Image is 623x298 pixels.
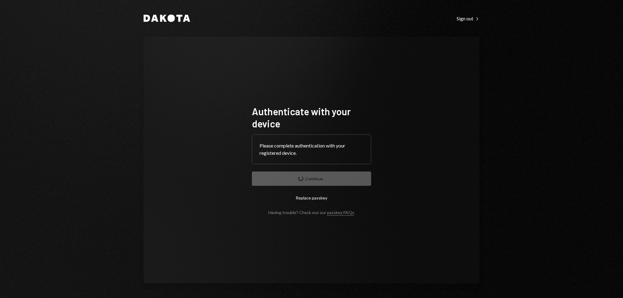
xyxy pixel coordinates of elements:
button: Replace passkey [252,191,371,205]
div: Having trouble? Check out our . [268,210,355,215]
a: Sign out [457,15,479,22]
h1: Authenticate with your device [252,105,371,130]
div: Please complete authentication with your registered device. [259,142,364,157]
div: Sign out [457,16,479,22]
a: passkey FAQs [327,210,354,216]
